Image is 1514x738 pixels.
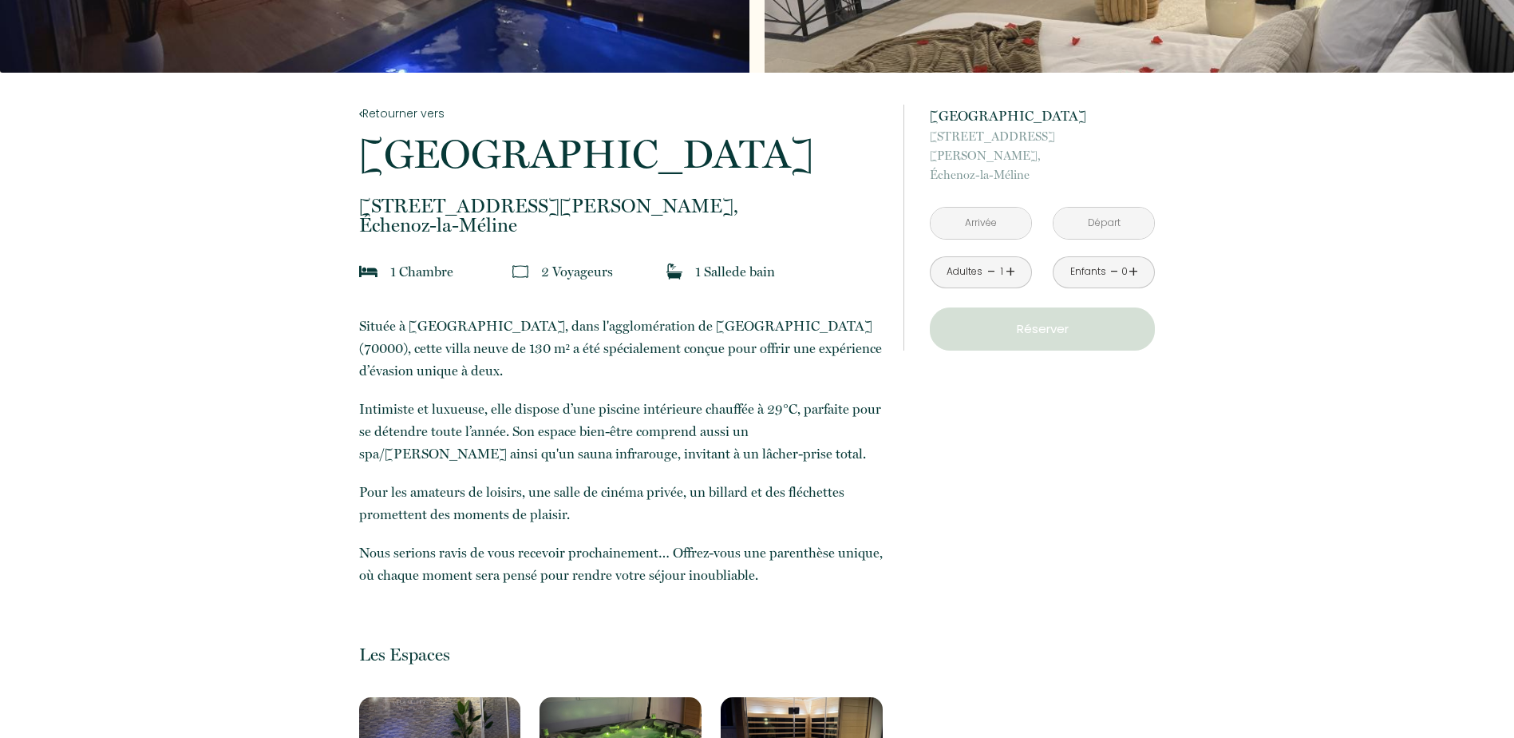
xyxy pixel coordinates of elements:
[359,196,883,216] span: [STREET_ADDRESS][PERSON_NAME],
[359,134,883,174] p: [GEOGRAPHIC_DATA]
[359,398,883,465] p: Intimiste et luxueuse, elle dispose d’une piscine intérieure chauffée à 29°C, parfaite pour se dé...
[359,315,883,382] p: Située à [GEOGRAPHIC_DATA], dans l'agglomération de [GEOGRAPHIC_DATA] (70000), cette villa neuve ...
[998,264,1006,280] div: 1
[1006,260,1015,284] a: +
[935,319,1149,339] p: Réserver
[359,481,883,526] p: Pour les amateurs de loisirs, une salle de cinéma privée, un billard et des fléchettes promettent...
[930,127,1155,184] p: Échenoz-la-Méline
[947,264,982,280] div: Adultes
[359,542,883,586] p: Nous serions ravis de vous recevoir prochainement… Offrez-vous une parenthèse unique, où chaque m...
[695,260,775,283] p: 1 Salle de bain
[930,127,1155,165] span: [STREET_ADDRESS][PERSON_NAME],
[359,105,883,122] a: Retourner vers
[987,260,996,284] a: -
[512,264,528,280] img: guests
[1053,208,1154,239] input: Départ
[541,260,613,283] p: 2 Voyageur
[1121,264,1129,280] div: 0
[390,260,453,283] p: 1 Chambre
[607,264,613,280] span: s
[1129,260,1138,284] a: +
[359,196,883,235] p: Échenoz-la-Méline
[1070,264,1106,280] div: Enfants
[359,644,883,665] p: Les Espaces
[931,208,1031,239] input: Arrivée
[930,105,1155,127] p: [GEOGRAPHIC_DATA]
[930,307,1155,351] button: Réserver
[1110,260,1119,284] a: -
